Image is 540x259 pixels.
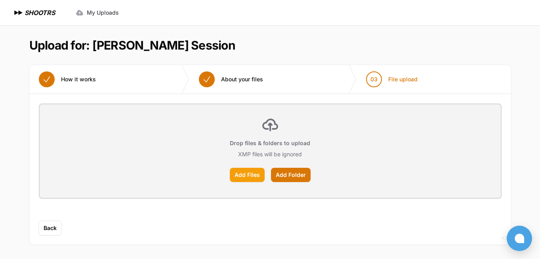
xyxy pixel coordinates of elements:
img: SHOOTRS [13,8,25,17]
p: Drop files & folders to upload [230,139,310,147]
span: Back [44,224,57,232]
button: Open chat window [507,226,532,251]
p: XMP files will be ignored [238,150,302,158]
button: 03 File upload [357,65,427,94]
label: Add Folder [271,168,311,182]
span: 03 [370,75,378,83]
a: My Uploads [71,6,124,20]
button: About your files [189,65,273,94]
label: Add Files [230,168,265,182]
span: How it works [61,75,96,83]
span: About your files [221,75,263,83]
button: How it works [29,65,105,94]
h1: SHOOTRS [25,8,55,17]
span: File upload [388,75,418,83]
button: Back [39,221,61,235]
span: My Uploads [87,9,119,17]
div: v2 [502,233,507,243]
h1: Upload for: [PERSON_NAME] Session [29,38,235,52]
a: SHOOTRS SHOOTRS [13,8,55,17]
